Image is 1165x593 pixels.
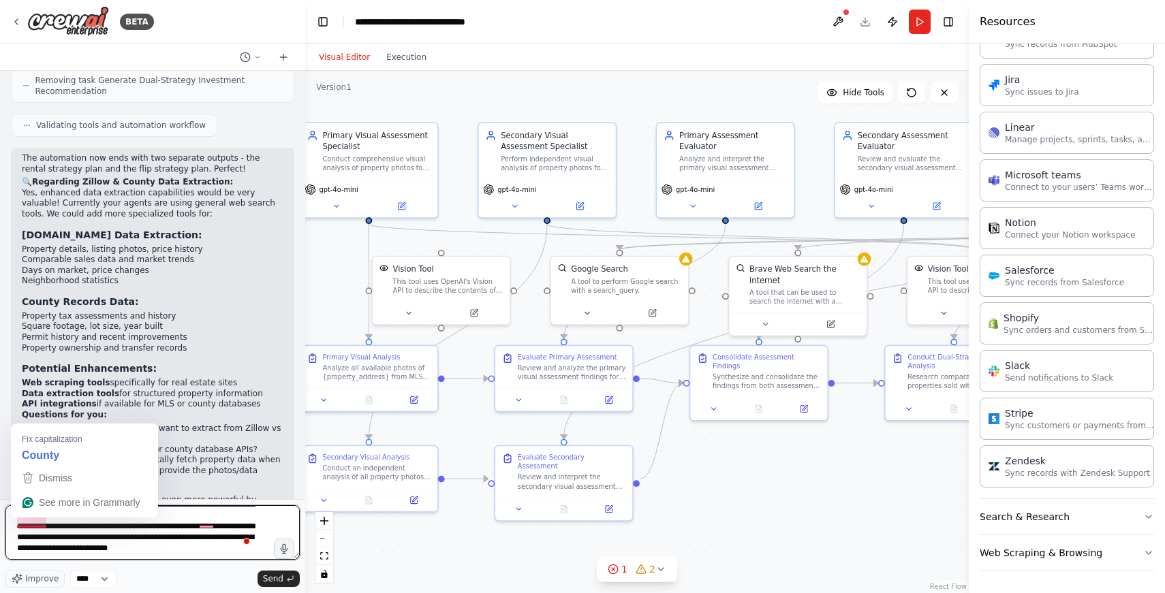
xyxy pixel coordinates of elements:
li: if available for MLS or county databases [22,399,283,410]
button: Open in side panel [726,199,789,213]
button: Open in side panel [590,502,628,516]
li: Days on market, price changes [22,266,283,276]
g: Edge from 0a43bca2-3c1b-4f50-9286-4a18daac2870 to dfb7d0ae-af77-4727-915f-d3388bbc4e97 [363,224,374,338]
g: Edge from b19bfeb7-13e5-4d2a-bd88-5d4ed0cc6c6f to ef26b47d-18c1-4262-b22d-baeab1e3a713 [445,473,488,484]
button: Improve [5,570,65,588]
div: Primary Visual Assessment Specialist [323,130,431,153]
span: Send [263,573,283,584]
button: Open in side panel [394,494,433,507]
div: Brave Web Search the internet [749,263,860,286]
button: No output available [735,402,782,416]
div: Evaluate Primary AssessmentReview and analyze the primary visual assessment findings for {propert... [494,344,633,412]
div: Shopify [1004,311,1153,325]
p: Sync issues to Jira [1005,86,1079,97]
g: Edge from d67db83a-be47-4b68-8fc8-99526e5279f1 to 9c642e94-ce01-420b-9d37-90c448c7009c [558,224,731,338]
span: gpt-4o-mini [320,185,358,194]
div: SerplyWebSearchToolGoogle SearchA tool to perform Google search with a search_query. [550,256,689,325]
span: gpt-4o-mini [854,185,893,194]
button: No output available [540,394,587,407]
button: Open in side panel [442,306,505,320]
div: Stripe [1005,406,1155,420]
button: Hide Tools [818,82,892,103]
strong: Questions for you: [22,410,107,419]
strong: Potential Enhancements: [22,363,157,374]
div: Vision Tool [393,263,434,274]
button: No output available [345,494,392,507]
a: React Flow attribution [930,583,967,590]
div: Primary Visual AnalysisAnalyze all available photos of {property_address} from MLS or real estate... [299,344,438,412]
button: No output available [540,502,587,516]
div: BraveSearchToolBrave Web Search the internetA tool that can be used to search the internet with a... [728,256,867,337]
button: toggle interactivity [315,565,333,583]
div: Review and evaluate the secondary visual assessment findings for {property_address}, focusing on ... [858,155,966,172]
img: Notion [989,223,999,234]
span: 1 [621,562,627,576]
li: Property tax assessments and history [22,311,283,322]
button: Click to speak your automation idea [274,539,294,559]
p: Sync orders and customers from Shopify [1004,325,1153,336]
div: Conduct Dual-Strategy ARV AnalysisResearch comparable properties sold within the last {time_perio... [884,344,1023,421]
span: gpt-4o-mini [497,185,536,194]
li: for structured property information [22,389,283,400]
span: 2 [649,562,655,576]
img: Stripe [989,413,999,424]
p: Connect to your users’ Teams workspaces [1005,182,1155,193]
button: Visual Editor [311,49,378,65]
h4: Resources [980,14,1036,30]
button: Open in side panel [905,199,967,213]
img: VisionTool [914,263,923,272]
p: The automation now ends with two separate outputs - the rental strategy plan and the flip strateg... [22,153,283,174]
button: No output available [931,402,978,416]
p: Sync customers or payments from Stripe [1005,420,1155,431]
div: Conduct an independent analysis of all property photos for {property_address} using AI vision. Fo... [323,464,431,482]
textarea: To enrich screen reader interactions, please activate Accessibility in Grammarly extension settings [5,505,300,560]
button: Open in side panel [590,394,628,407]
g: Edge from 67b3a917-3279-4d53-8c83-d3952776e275 to 887dd8c6-eadb-4768-82fa-6fc9a32382c9 [835,377,878,388]
div: VisionToolVision ToolThis tool uses OpenAI's Vision API to describe the contents of an image. [371,256,510,325]
p: Manage projects, sprints, tasks, and bug tracking in Linear [1005,134,1155,145]
div: Synthesize and consolidate the findings from both assessment evaluations for {property_address}. ... [713,372,821,390]
strong: Web scraping tools [22,378,110,387]
div: Primary Visual Assessment SpecialistConduct comprehensive visual analysis of property photos for ... [299,122,438,218]
li: Permit history and recent improvements [22,332,283,343]
img: Jira [989,80,999,91]
img: VisionTool [379,263,388,272]
div: Primary Assessment EvaluatorAnalyze and interpret the primary visual assessment findings for {pro... [656,122,795,218]
img: Logo [27,6,109,37]
div: Review and interpret the secondary visual assessment findings for {property_address}. Focus on tr... [518,473,626,491]
div: Analyze and interpret the primary visual assessment findings for {property_address}, categorizing... [679,155,788,172]
div: Secondary Visual Assessment SpecialistPerform independent visual analysis of property photos for ... [478,122,617,218]
p: Send notifications to Slack [1005,372,1113,383]
div: This tool uses OpenAI's Vision API to describe the contents of an image. [928,277,1038,295]
strong: Data extraction tools [22,389,119,398]
div: Secondary Visual AnalysisConduct an independent analysis of all property photos for {property_add... [299,445,438,513]
button: zoom out [315,530,333,547]
div: Jira [1005,73,1079,86]
li: Comparable sales data and market trends [22,255,283,266]
div: Primary Assessment Evaluator [679,130,788,153]
li: Neighborhood statistics [22,276,283,287]
div: Evaluate Primary Assessment [518,353,617,362]
li: specifically for real estate sites [22,378,283,389]
button: No output available [345,394,392,407]
div: Version 1 [316,82,352,93]
nav: breadcrumb [355,15,508,29]
div: BETA [120,14,154,30]
li: Property details, listing photos, price history [22,244,283,255]
div: Evaluate Secondary Assessment [518,453,626,470]
button: Open in side panel [785,402,823,416]
div: A tool to perform Google search with a search_query. [571,277,681,295]
p: Sync records from Salesforce [1005,277,1124,288]
img: Linear [989,127,999,138]
div: This tool uses OpenAI's Vision API to describe the contents of an image. [393,277,503,295]
h2: 🔍 [22,177,283,188]
div: Review and analyze the primary visual assessment findings for {property_address}. Categorize all ... [518,364,626,381]
strong: API integrations [22,399,97,408]
p: Connect your Notion workspace [1005,229,1136,240]
div: Secondary Visual Assessment Specialist [501,130,609,153]
img: SerplyWebSearchTool [558,263,567,272]
div: Salesforce [1005,263,1124,277]
div: Conduct Dual-Strategy ARV Analysis [907,353,1016,370]
strong: [DOMAIN_NAME] Data Extraction: [22,229,202,240]
div: A tool that can be used to search the internet with a search_query. [749,288,860,306]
